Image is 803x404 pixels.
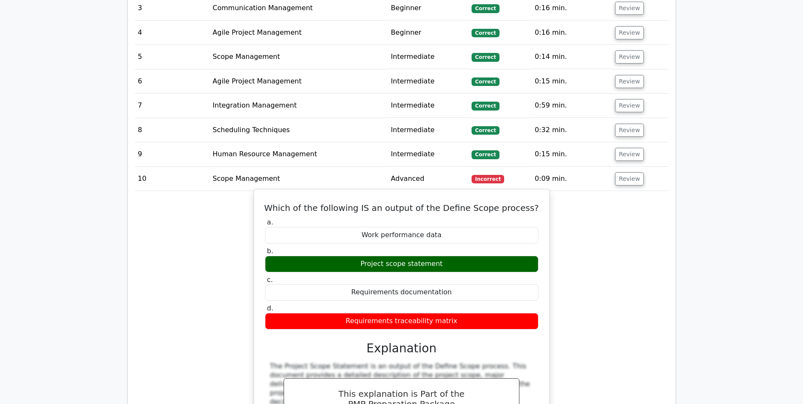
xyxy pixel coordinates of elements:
td: 0:15 min. [531,142,612,166]
span: b. [267,247,273,255]
td: 5 [135,45,210,69]
span: Correct [472,102,499,110]
span: Incorrect [472,175,504,183]
div: Project scope statement [265,256,538,272]
td: Agile Project Management [209,21,387,45]
button: Review [615,172,644,185]
span: Correct [472,77,499,86]
button: Review [615,26,644,39]
button: Review [615,2,644,15]
span: c. [267,276,273,284]
td: Advanced [387,167,468,191]
td: Beginner [387,21,468,45]
td: Intermediate [387,142,468,166]
span: Correct [472,126,499,135]
span: a. [267,218,273,226]
td: Intermediate [387,69,468,94]
td: 9 [135,142,210,166]
span: Correct [472,150,499,159]
h3: Explanation [270,341,533,356]
td: 0:32 min. [531,118,612,142]
td: Agile Project Management [209,69,387,94]
td: 8 [135,118,210,142]
td: Scheduling Techniques [209,118,387,142]
td: 0:15 min. [531,69,612,94]
td: 7 [135,94,210,118]
span: Correct [472,4,499,13]
span: Correct [472,29,499,37]
td: Intermediate [387,118,468,142]
td: 10 [135,167,210,191]
span: Correct [472,53,499,61]
div: Work performance data [265,227,538,244]
button: Review [615,124,644,137]
td: Integration Management [209,94,387,118]
td: 0:16 min. [531,21,612,45]
div: Requirements traceability matrix [265,313,538,329]
td: Scope Management [209,167,387,191]
td: Intermediate [387,45,468,69]
td: 0:59 min. [531,94,612,118]
td: 4 [135,21,210,45]
td: Scope Management [209,45,387,69]
td: Human Resource Management [209,142,387,166]
button: Review [615,99,644,112]
td: 6 [135,69,210,94]
td: 0:14 min. [531,45,612,69]
div: Requirements documentation [265,284,538,301]
button: Review [615,50,644,64]
span: d. [267,304,273,312]
button: Review [615,148,644,161]
button: Review [615,75,644,88]
h5: Which of the following IS an output of the Define Scope process? [264,203,539,213]
td: Intermediate [387,94,468,118]
td: 0:09 min. [531,167,612,191]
